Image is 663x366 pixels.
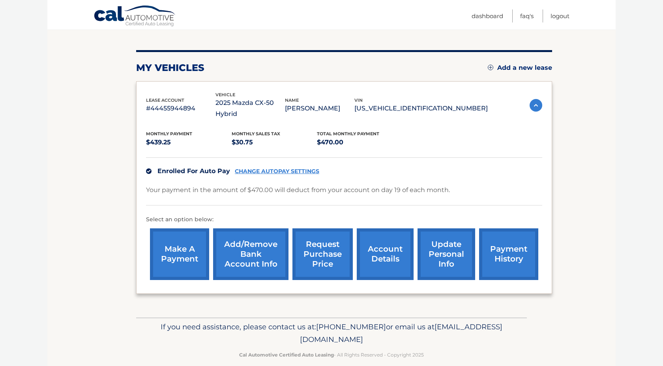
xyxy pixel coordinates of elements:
[479,228,538,280] a: payment history
[213,228,288,280] a: Add/Remove bank account info
[150,228,209,280] a: make a payment
[146,137,232,148] p: $439.25
[239,352,334,358] strong: Cal Automotive Certified Auto Leasing
[146,103,215,114] p: #44455944894
[146,185,450,196] p: Your payment in the amount of $470.00 will deduct from your account on day 19 of each month.
[357,228,414,280] a: account details
[551,9,569,22] a: Logout
[285,97,299,103] span: name
[354,97,363,103] span: vin
[232,131,280,136] span: Monthly sales Tax
[157,167,230,175] span: Enrolled For Auto Pay
[292,228,353,280] a: request purchase price
[232,137,317,148] p: $30.75
[215,92,235,97] span: vehicle
[146,97,184,103] span: lease account
[418,228,475,280] a: update personal info
[146,215,542,224] p: Select an option below:
[317,137,403,148] p: $470.00
[215,97,285,120] p: 2025 Mazda CX-50 Hybrid
[316,322,386,331] span: [PHONE_NUMBER]
[520,9,534,22] a: FAQ's
[235,168,319,175] a: CHANGE AUTOPAY SETTINGS
[285,103,354,114] p: [PERSON_NAME]
[530,99,542,112] img: accordion-active.svg
[146,168,152,174] img: check.svg
[141,351,522,359] p: - All Rights Reserved - Copyright 2025
[488,64,552,72] a: Add a new lease
[317,131,379,136] span: Total Monthly Payment
[354,103,488,114] p: [US_VEHICLE_IDENTIFICATION_NUMBER]
[141,321,522,346] p: If you need assistance, please contact us at: or email us at
[472,9,503,22] a: Dashboard
[488,65,493,70] img: add.svg
[136,62,204,74] h2: my vehicles
[94,5,176,28] a: Cal Automotive
[146,131,192,136] span: Monthly Payment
